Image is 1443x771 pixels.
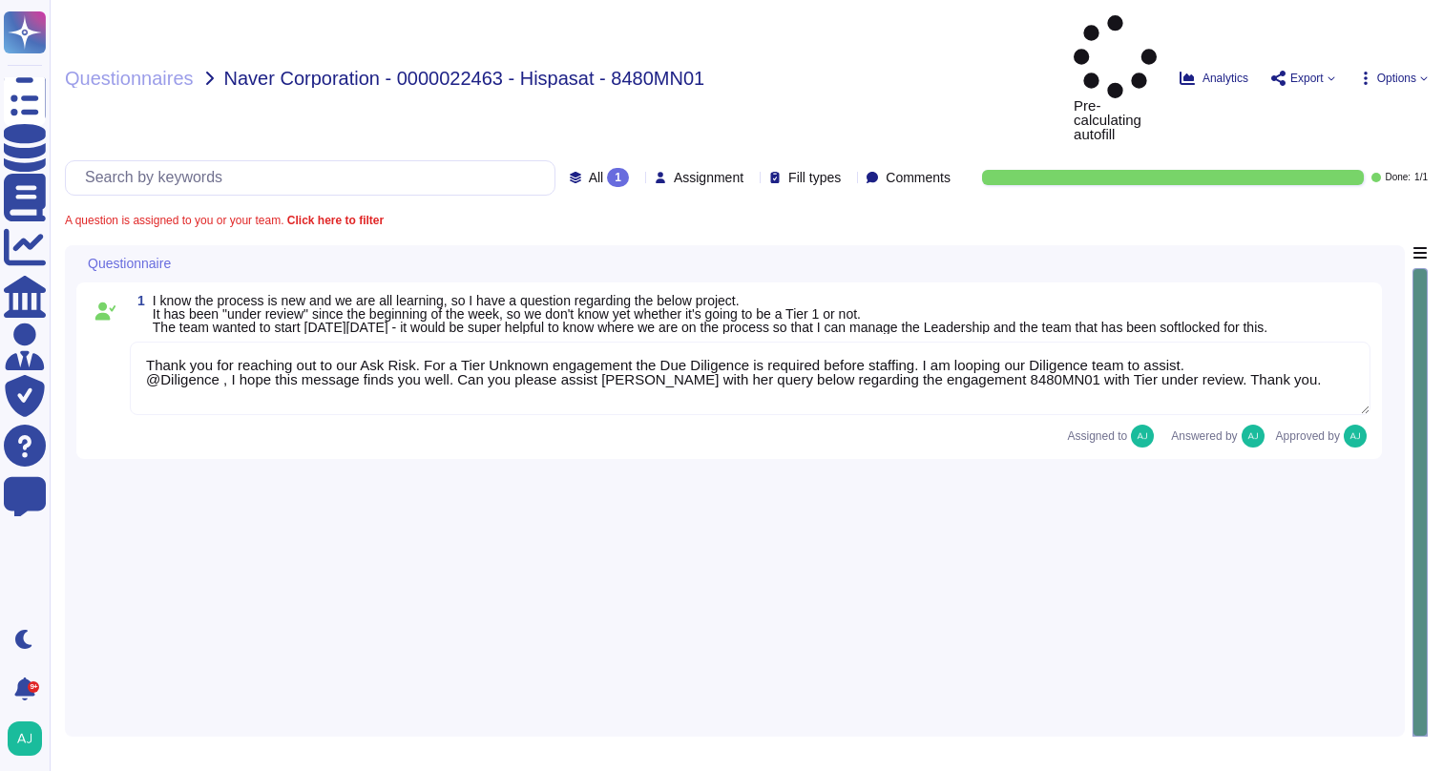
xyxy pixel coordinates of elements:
span: Assigned to [1068,425,1164,448]
div: 1 [607,168,629,187]
span: 1 [130,294,145,307]
b: Click here to filter [283,214,384,227]
span: Assignment [674,171,743,184]
span: Comments [886,171,951,184]
img: user [1131,425,1154,448]
textarea: Thank you for reaching out to our Ask Risk. For a Tier Unknown engagement the Due Diligence is re... [130,342,1370,415]
button: user [4,718,55,760]
span: Questionnaire [88,257,171,270]
span: A question is assigned to you or your team. [65,215,384,226]
span: Export [1290,73,1324,84]
input: Search by keywords [75,161,554,195]
span: Options [1377,73,1416,84]
span: Approved by [1276,430,1340,442]
img: user [1242,425,1265,448]
img: user [8,721,42,756]
span: Fill types [788,171,841,184]
button: Analytics [1180,71,1248,86]
span: Analytics [1202,73,1248,84]
img: user [1344,425,1367,448]
span: Answered by [1171,430,1237,442]
span: Pre-calculating autofill [1074,15,1157,141]
span: Naver Corporation - 0000022463 - Hispasat - 8480MN01 [224,69,705,88]
span: 1 / 1 [1414,173,1428,182]
span: Done: [1385,173,1411,182]
span: I know the process is new and we are all learning, so I have a question regarding the below proje... [153,293,1267,335]
div: 9+ [28,681,39,693]
span: All [589,171,604,184]
span: Questionnaires [65,69,194,88]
